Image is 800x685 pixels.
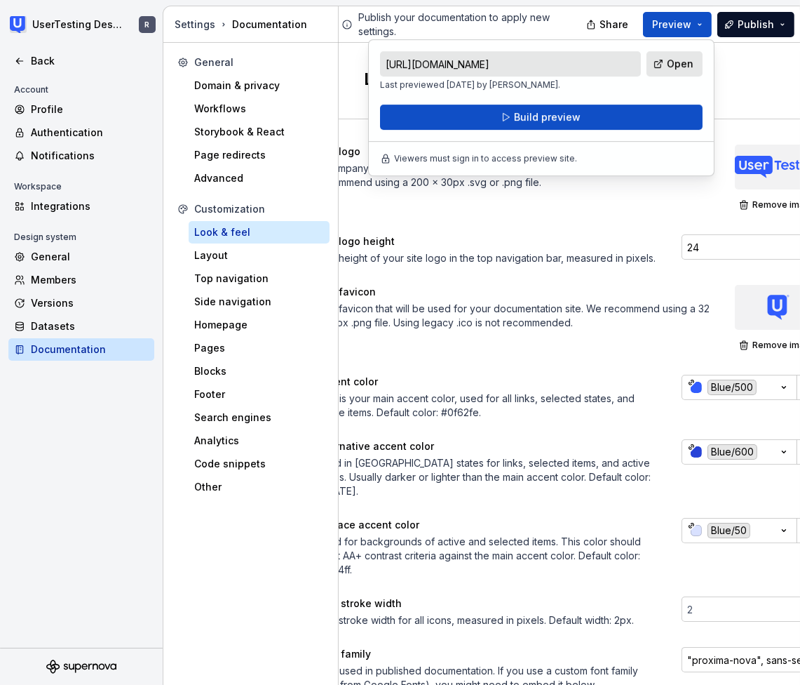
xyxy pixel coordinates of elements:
div: Integrations [31,199,149,213]
div: Font family [317,647,656,661]
a: Code snippets [189,453,330,475]
button: Build preview [380,105,703,130]
div: General [194,55,324,69]
div: Other [194,480,324,494]
button: Blue/50 [682,518,797,543]
button: UserTesting Design SystemR [3,9,160,40]
svg: Supernova Logo [46,660,116,674]
span: Preview [652,18,691,32]
button: Publish [717,12,794,37]
h2: Look & feel [364,68,454,91]
a: Top navigation [189,267,330,290]
a: Search engines [189,406,330,429]
a: General [8,246,154,268]
div: Top navigation [194,272,324,286]
div: Site logo height [317,234,656,248]
a: Back [8,50,154,72]
div: Used for backgrounds of active and selected items. This color should meet AA+ contrast criteria a... [317,535,656,577]
a: Storybook & React [189,121,330,143]
button: Settings [175,18,215,32]
div: Design system [8,229,82,246]
a: Profile [8,98,154,121]
div: Footer [194,387,324,401]
a: Workflows [189,98,330,120]
a: Homepage [189,314,330,336]
div: Homepage [194,318,324,332]
a: Other [189,476,330,498]
a: Footer [189,383,330,406]
div: Versions [31,296,149,310]
div: Advanced [194,171,324,185]
div: Icon stroke width [317,597,656,611]
span: Publish [738,18,774,32]
div: Blue/50 [707,523,750,538]
div: UserTesting Design System [32,18,122,32]
p: Last previewed [DATE] by [PERSON_NAME]. [380,79,641,91]
div: The height of your site logo in the top navigation bar, measured in pixels. [317,251,656,265]
a: Open [646,51,703,77]
a: Pages [189,337,330,359]
a: Authentication [8,121,154,144]
div: Alternative accent color [317,439,656,453]
div: Used in [GEOGRAPHIC_DATA] states for links, selected items, and active states. Usually darker or ... [317,456,656,498]
div: Blocks [194,364,324,378]
div: Blue/600 [707,444,757,460]
p: Viewers must sign in to access preview site. [394,153,577,164]
div: Code snippets [194,457,324,471]
div: The stroke width for all icons, measured in pixels. Default width: 2px. [317,613,656,627]
div: Account [8,81,54,98]
p: Publish your documentation to apply new settings. [358,11,587,39]
button: Blue/500 [682,375,797,400]
a: Integrations [8,195,154,218]
div: Datasets [31,319,149,333]
span: Build preview [514,110,581,124]
a: Datasets [8,315,154,338]
div: General [31,250,149,264]
button: Preview [643,12,712,37]
div: Surface accent color [317,518,656,532]
div: This is your main accent color, used for all links, selected states, and active items. Default co... [317,392,656,420]
button: Blue/600 [682,439,797,465]
div: Workflows [194,102,324,116]
a: Documentation [8,338,154,361]
div: Members [31,273,149,287]
a: Layout [189,244,330,267]
div: Back [31,54,149,68]
div: Workspace [8,178,67,195]
div: Site favicon [317,285,710,299]
div: Documentation [175,18,332,32]
a: Notifications [8,145,154,167]
div: Side navigation [194,295,324,309]
div: Page redirects [194,148,324,162]
div: Analytics [194,434,324,448]
span: Open [667,57,693,71]
div: Notifications [31,149,149,163]
div: Customization [194,202,324,216]
div: Storybook & React [194,125,324,139]
a: Versions [8,292,154,314]
div: Accent color [317,375,656,389]
div: Look & feel [194,225,324,239]
div: Documentation [31,342,149,357]
a: Look & feel [189,221,330,244]
a: Advanced [189,167,330,189]
div: Blue/500 [707,380,757,395]
a: Members [8,269,154,291]
div: Domain & privacy [194,79,324,93]
div: Pages [194,341,324,355]
div: R [145,19,150,30]
button: Share [579,12,637,37]
a: Domain & privacy [189,74,330,97]
div: The favicon that will be used for your documentation site. We recommend using a 32 x 32px .png fi... [317,302,710,330]
img: 41adf70f-fc1c-4662-8e2d-d2ab9c673b1b.png [10,16,27,33]
div: Profile [31,102,149,117]
div: Search engines [194,411,324,425]
div: Authentication [31,126,149,140]
a: Analytics [189,430,330,452]
span: Share [599,18,628,32]
a: Page redirects [189,144,330,166]
div: Layout [194,248,324,262]
a: Blocks [189,360,330,383]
